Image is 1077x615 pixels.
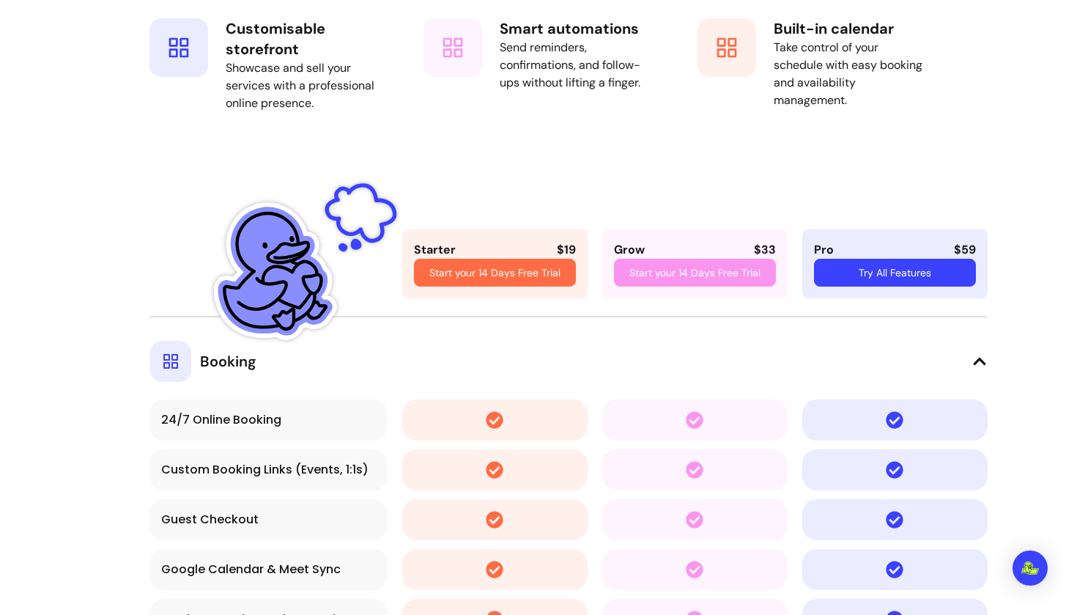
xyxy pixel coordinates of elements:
[200,351,256,372] span: Booking
[150,316,987,382] button: Booking
[614,241,645,259] div: Grow
[161,561,376,578] div: Google Calendar & Meet Sync
[226,18,380,59] h4: Customisable storefront
[557,241,576,259] div: $ 19
[414,241,456,259] div: Starter
[814,259,976,287] a: Try All Features
[754,241,776,259] div: $ 33
[814,241,834,259] div: Pro
[614,259,776,287] a: Start your 14 Days Free Trial
[161,511,376,529] div: Guest Checkout
[500,39,654,92] div: Send reminders, confirmations, and follow-ups without lifting a finger.
[414,259,576,287] a: Start your 14 Days Free Trial
[161,411,376,429] div: 24/7 Online Booking
[213,170,396,353] img: Fluum Duck sticker
[226,59,380,112] div: Showcase and sell your services with a professional online presence.
[774,39,928,109] div: Take control of your schedule with easy booking and availability management.
[954,241,976,259] div: $59
[161,461,376,479] div: Custom Booking Links (Events, 1:1s)
[774,18,928,39] h4: Built-in calendar
[500,18,654,39] h4: Smart automations
[1013,550,1048,586] div: Open Intercom Messenger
